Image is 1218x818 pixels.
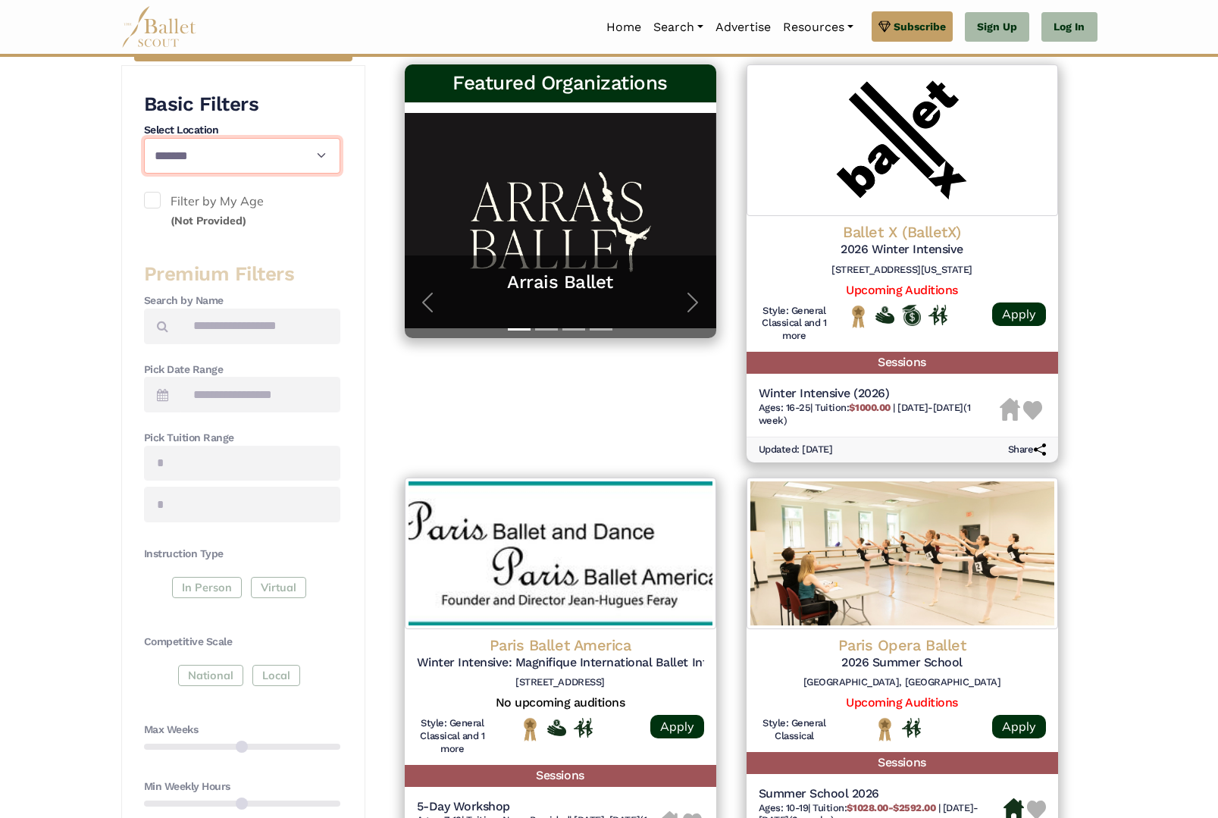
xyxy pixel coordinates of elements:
a: Search [647,11,709,43]
h6: Updated: [DATE] [759,443,833,456]
img: Offers Financial Aid [875,306,894,323]
button: Slide 3 [562,321,585,338]
span: Ages: 10-19 [759,802,809,813]
h5: 5-Day Workshop [417,799,659,815]
a: Advertise [709,11,777,43]
h4: Search by Name [144,293,340,309]
a: Apply [650,715,704,738]
h5: Summer School 2026 [759,786,1004,802]
h5: Sessions [405,765,716,787]
img: In Person [928,305,947,324]
h5: Sessions [747,752,1058,774]
h5: 2026 Summer School [759,655,1046,671]
h6: Share [1008,443,1046,456]
a: Upcoming Auditions [846,695,957,710]
h4: Pick Tuition Range [144,431,340,446]
a: Log In [1041,12,1097,42]
img: Heart [1023,401,1042,420]
h3: Featured Organizations [417,71,704,96]
button: Slide 1 [508,321,531,338]
h5: Sessions [747,352,1058,374]
a: Home [600,11,647,43]
span: Subscribe [894,18,946,35]
img: In Person [902,718,921,738]
h4: Instruction Type [144,547,340,562]
h4: Paris Ballet America [417,635,704,655]
h5: 2026 Winter Intensive [759,242,1046,258]
img: Logo [405,478,716,629]
a: Apply [992,302,1046,326]
a: Subscribe [872,11,953,42]
span: Tuition: [815,402,893,413]
label: Filter by My Age [144,192,340,230]
h6: [STREET_ADDRESS] [417,676,704,689]
h4: Pick Date Range [144,362,340,378]
img: Offers Scholarship [902,305,921,326]
h6: [STREET_ADDRESS][US_STATE] [759,264,1046,277]
img: gem.svg [878,18,891,35]
a: Arrais Ballet [420,271,701,294]
img: In Person [574,718,593,738]
input: Search by names... [180,309,340,344]
h5: No upcoming auditions [417,695,704,711]
h6: Style: General Classical and 1 more [759,305,831,343]
h4: Ballet X (BalletX) [759,222,1046,242]
b: $1000.00 [849,402,890,413]
h4: Max Weeks [144,722,340,738]
h4: Paris Opera Ballet [759,635,1046,655]
img: Offers Financial Aid [547,719,566,736]
button: Slide 4 [590,321,612,338]
img: National [875,717,894,741]
h5: Winter Intensive (2026) [759,386,1000,402]
a: Apply [992,715,1046,738]
button: Slide 2 [535,321,558,338]
a: Sign Up [965,12,1029,42]
h6: [GEOGRAPHIC_DATA], [GEOGRAPHIC_DATA] [759,676,1046,689]
h3: Basic Filters [144,92,340,118]
span: Tuition: [813,802,938,813]
img: Logo [747,478,1058,629]
img: National [849,305,868,328]
h6: Style: General Classical and 1 more [417,717,489,756]
span: [DATE]-[DATE] (1 week) [759,402,971,426]
h6: | | [759,402,1000,428]
img: Logo [747,64,1058,216]
img: Housing Unavailable [1000,398,1020,421]
a: Upcoming Auditions [846,283,957,297]
img: National [521,717,540,741]
a: Resources [777,11,859,43]
b: $1028.00-$2592.00 [847,802,935,813]
h4: Select Location [144,123,340,138]
span: Ages: 16-25 [759,402,811,413]
h6: Style: General Classical [759,717,831,743]
small: (Not Provided) [171,214,246,227]
h3: Premium Filters [144,262,340,287]
h5: Winter Intensive: Magnifique International Ballet Intensive [417,655,704,671]
h4: Min Weekly Hours [144,779,340,794]
h4: Competitive Scale [144,635,340,650]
